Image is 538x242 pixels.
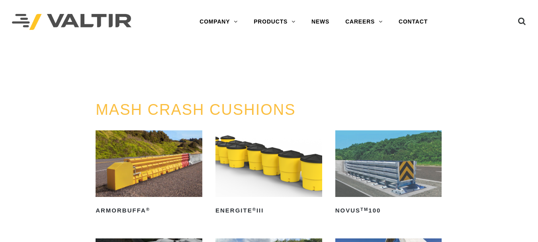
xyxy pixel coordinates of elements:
a: MASH CRASH CUSHIONS [96,101,296,118]
img: Valtir [12,14,131,30]
sup: TM [360,207,368,212]
a: NOVUSTM100 [335,130,442,217]
h2: NOVUS 100 [335,204,442,217]
a: ArmorBuffa® [96,130,202,217]
sup: ® [252,207,256,212]
a: ENERGITE®III [215,130,322,217]
a: PRODUCTS [246,14,303,30]
h2: ArmorBuffa [96,204,202,217]
a: CAREERS [337,14,391,30]
sup: ® [146,207,150,212]
a: CONTACT [391,14,436,30]
h2: ENERGITE III [215,204,322,217]
a: NEWS [303,14,337,30]
a: COMPANY [192,14,246,30]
